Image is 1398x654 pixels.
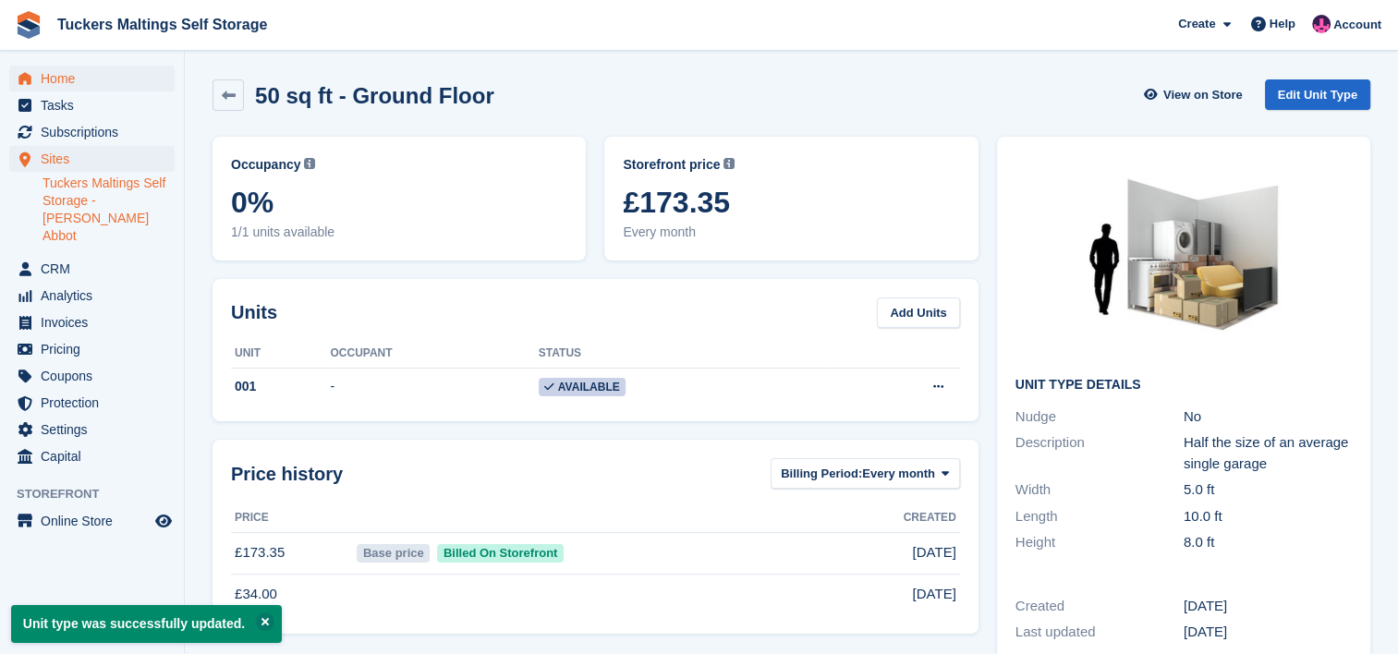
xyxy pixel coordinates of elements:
[231,532,353,574] td: £173.35
[1184,479,1352,501] div: 5.0 ft
[9,336,175,362] a: menu
[1184,596,1352,617] div: [DATE]
[255,83,494,108] h2: 50 sq ft - Ground Floor
[877,297,959,328] a: Add Units
[41,92,152,118] span: Tasks
[912,542,955,563] span: [DATE]
[41,256,152,282] span: CRM
[17,485,184,503] span: Storefront
[231,503,353,533] th: Price
[623,155,720,175] span: Storefront price
[437,544,564,563] span: Billed On Storefront
[1270,15,1295,33] span: Help
[41,417,152,442] span: Settings
[1045,155,1322,363] img: 50-sqft-unit.jpeg
[50,9,274,40] a: Tuckers Maltings Self Storage
[231,298,277,326] h2: Units
[771,458,960,489] button: Billing Period: Every month
[1265,79,1370,110] a: Edit Unit Type
[231,155,300,175] span: Occupancy
[1015,432,1184,474] div: Description
[11,605,282,643] p: Unit type was successfully updated.
[15,11,43,39] img: stora-icon-8386f47178a22dfd0bd8f6a31ec36ba5ce8667c1dd55bd0f319d3a0aa187defe.svg
[1184,622,1352,643] div: [DATE]
[231,460,343,488] span: Price history
[41,363,152,389] span: Coupons
[9,390,175,416] a: menu
[231,339,330,369] th: Unit
[41,146,152,172] span: Sites
[9,363,175,389] a: menu
[862,465,935,483] span: Every month
[1142,79,1250,110] a: View on Store
[1015,506,1184,527] div: Length
[9,146,175,172] a: menu
[1015,479,1184,501] div: Width
[904,509,956,526] span: Created
[9,443,175,469] a: menu
[9,417,175,442] a: menu
[330,339,538,369] th: Occupant
[1015,622,1184,643] div: Last updated
[1178,15,1215,33] span: Create
[152,510,175,532] a: Preview store
[623,186,959,219] span: £173.35
[1333,16,1381,34] span: Account
[1312,15,1331,33] img: Rosie Yates
[43,175,175,245] a: Tuckers Maltings Self Storage - [PERSON_NAME] Abbot
[231,186,567,219] span: 0%
[231,223,567,242] span: 1/1 units available
[539,339,830,369] th: Status
[41,283,152,309] span: Analytics
[41,390,152,416] span: Protection
[9,66,175,91] a: menu
[1163,86,1243,104] span: View on Store
[231,377,330,396] div: 001
[1184,532,1352,553] div: 8.0 ft
[539,378,626,396] span: Available
[304,158,315,169] img: icon-info-grey-7440780725fd019a000dd9b08b2336e03edf1995a4989e88bcd33f0948082b44.svg
[9,92,175,118] a: menu
[357,544,430,563] span: Base price
[781,465,862,483] span: Billing Period:
[1015,596,1184,617] div: Created
[1015,532,1184,553] div: Height
[41,508,152,534] span: Online Store
[723,158,735,169] img: icon-info-grey-7440780725fd019a000dd9b08b2336e03edf1995a4989e88bcd33f0948082b44.svg
[41,119,152,145] span: Subscriptions
[912,584,955,605] span: [DATE]
[330,368,538,406] td: -
[231,574,353,614] td: £34.00
[41,336,152,362] span: Pricing
[1184,406,1352,428] div: No
[41,309,152,335] span: Invoices
[41,443,152,469] span: Capital
[9,309,175,335] a: menu
[1184,432,1352,474] div: Half the size of an average single garage
[9,256,175,282] a: menu
[9,508,175,534] a: menu
[9,119,175,145] a: menu
[1015,406,1184,428] div: Nudge
[623,223,959,242] span: Every month
[9,283,175,309] a: menu
[41,66,152,91] span: Home
[1015,378,1352,393] h2: Unit Type details
[1184,506,1352,527] div: 10.0 ft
